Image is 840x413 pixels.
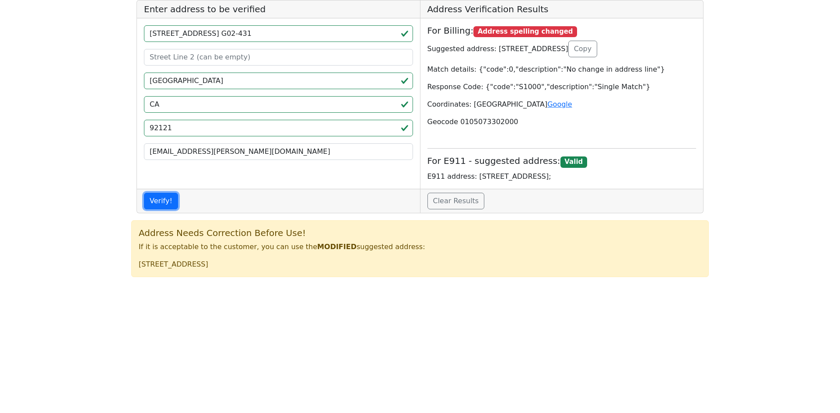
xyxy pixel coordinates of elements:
h5: For Billing: [427,25,696,37]
button: Verify! [144,193,178,209]
input: Street Line 1 [144,25,413,42]
p: [STREET_ADDRESS] [139,259,701,270]
p: Suggested address: [STREET_ADDRESS] [427,41,696,57]
p: If it is acceptable to the customer, you can use the suggested address: [139,242,701,252]
span: Valid [560,156,587,168]
input: 2-Letter State [144,96,413,113]
p: Coordinates: [GEOGRAPHIC_DATA] [427,99,696,110]
button: Copy [568,41,598,57]
p: Response Code: {"code":"S1000","description":"Single Match"} [427,82,696,92]
input: Your Email [144,143,413,160]
h5: Address Needs Correction Before Use! [139,228,701,238]
input: ZIP code 5 or 5+4 [144,120,413,136]
input: Street Line 2 (can be empty) [144,49,413,66]
b: MODIFIED [317,243,357,251]
span: Address spelling changed [473,26,577,38]
h5: Enter address to be verified [137,0,420,18]
p: Match details: {"code":0,"description":"No change in address line"} [427,64,696,75]
a: Clear Results [427,193,485,209]
input: City [144,73,413,89]
p: Geocode 0105073302000 [427,117,696,127]
p: E911 address: [STREET_ADDRESS]; [427,171,696,182]
h5: For E911 - suggested address: [427,156,696,167]
a: Google [547,100,572,108]
h5: Address Verification Results [420,0,703,18]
